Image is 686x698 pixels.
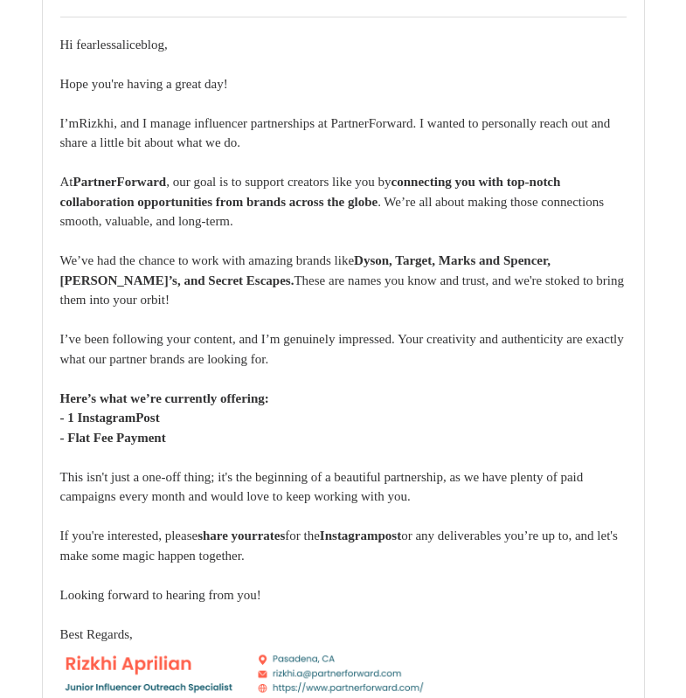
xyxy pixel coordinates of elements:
b: Dyson, Target, Marks and Spencer, [PERSON_NAME]’s, and Secret Escapes. [60,253,551,287]
b: PartnerForward [73,175,167,189]
b: connecting you with top-notch collaboration opportunities from brands across the globe [60,175,561,209]
b: share your rates [197,529,285,543]
span: izkhi [87,116,114,130]
span: Instagram [78,411,136,425]
span: Instagram [320,529,378,543]
font: Hope you're having a great day! I’m R , and I manage influencer partnerships at PartnerForward. I... [60,77,625,641]
span: , [129,627,133,641]
div: ​Hi fearlessaliceblog, [60,35,627,55]
b: Here’s what we’re currently offering: - 1 Post - Flat Fee Payment [60,391,269,445]
b: post [320,529,401,543]
iframe: Chat Widget [599,614,686,698]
